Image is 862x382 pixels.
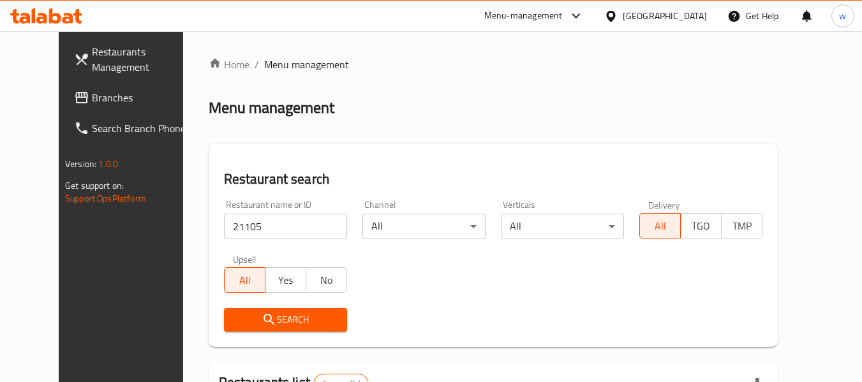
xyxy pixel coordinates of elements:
span: All [230,271,260,290]
span: w [839,9,846,23]
input: Search for restaurant name or ID.. [224,214,347,239]
span: Version: [65,156,96,172]
label: Upsell [233,254,256,263]
div: All [362,214,486,239]
a: Search Branch Phone [64,113,203,143]
span: Menu management [264,57,349,72]
a: Home [209,57,249,72]
h2: Restaurant search [224,170,762,189]
a: Restaurants Management [64,36,203,82]
button: No [306,267,347,293]
li: / [255,57,259,72]
span: 1.0.0 [98,156,118,172]
button: All [224,267,265,293]
a: Support.OpsPlatform [65,190,146,207]
button: All [639,213,681,239]
span: TGO [686,217,717,235]
button: Search [224,308,347,332]
span: TMP [727,217,757,235]
span: No [311,271,342,290]
button: TMP [721,213,762,239]
div: All [501,214,624,239]
span: Get support on: [65,177,124,194]
nav: breadcrumb [209,57,778,72]
span: Search [234,312,337,328]
span: All [645,217,676,235]
a: Branches [64,82,203,113]
span: Branches [92,90,193,105]
h2: Menu management [209,98,334,118]
div: Menu-management [484,8,563,24]
div: [GEOGRAPHIC_DATA] [623,9,707,23]
span: Restaurants Management [92,44,193,75]
button: TGO [680,213,722,239]
span: Search Branch Phone [92,121,193,136]
label: Delivery [648,200,680,209]
span: Yes [271,271,301,290]
button: Yes [265,267,306,293]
